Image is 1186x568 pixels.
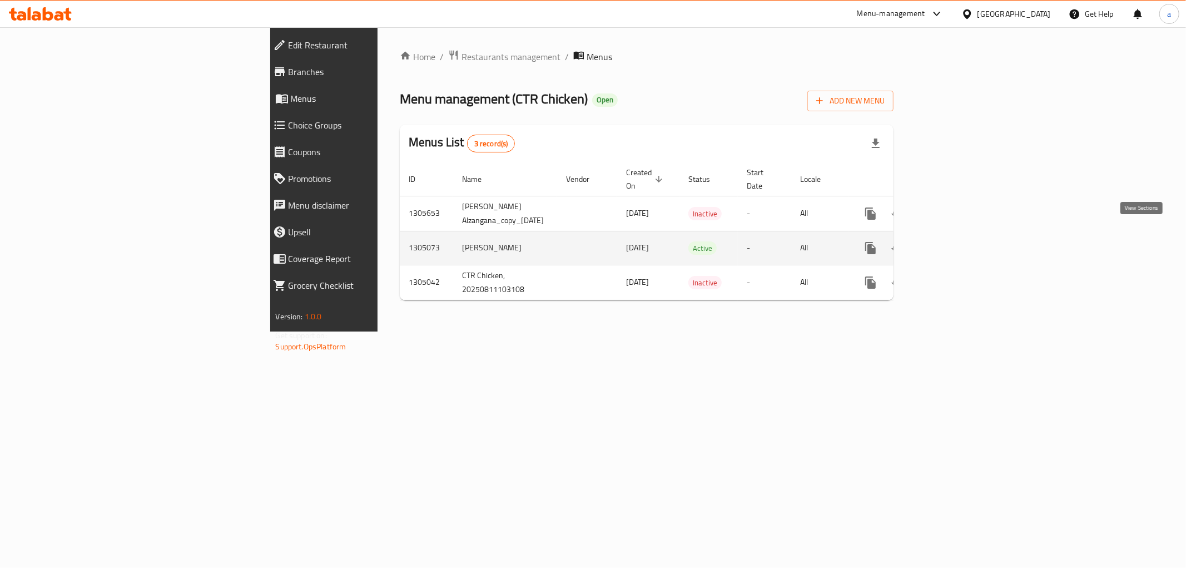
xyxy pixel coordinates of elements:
span: Menus [587,50,612,63]
span: ID [409,172,430,186]
span: Branches [289,65,459,78]
span: Inactive [688,208,722,220]
span: Grocery Checklist [289,279,459,292]
a: Promotions [264,165,468,192]
span: Version: [276,309,303,324]
div: Open [592,93,618,107]
a: Menu disclaimer [264,192,468,219]
td: - [738,265,791,300]
div: Export file [862,130,889,157]
span: Open [592,95,618,105]
a: Grocery Checklist [264,272,468,299]
span: Upsell [289,225,459,239]
a: Coverage Report [264,245,468,272]
span: Edit Restaurant [289,38,459,52]
span: Start Date [747,166,778,192]
button: more [857,200,884,227]
a: Edit Restaurant [264,32,468,58]
a: Support.OpsPlatform [276,339,346,354]
span: Restaurants management [462,50,560,63]
span: a [1167,8,1171,20]
button: more [857,235,884,261]
span: Coupons [289,145,459,159]
span: Coverage Report [289,252,459,265]
a: Coupons [264,139,468,165]
span: Choice Groups [289,118,459,132]
span: Inactive [688,276,722,289]
span: [DATE] [626,240,649,255]
span: 1.0.0 [305,309,322,324]
nav: breadcrumb [400,50,894,64]
th: Actions [848,162,973,196]
div: Total records count [467,135,515,152]
span: Name [462,172,496,186]
span: Menus [291,92,459,105]
button: Change Status [884,200,911,227]
td: All [791,196,848,231]
span: Menu disclaimer [289,199,459,212]
td: [PERSON_NAME] Alzangana_copy_[DATE] [453,196,557,231]
a: Upsell [264,219,468,245]
td: CTR Chicken, 20250811103108 [453,265,557,300]
span: Active [688,242,717,255]
span: Status [688,172,724,186]
div: Active [688,241,717,255]
span: 3 record(s) [468,139,515,149]
td: [PERSON_NAME] [453,231,557,265]
table: enhanced table [400,162,973,300]
td: - [738,196,791,231]
a: Branches [264,58,468,85]
td: All [791,231,848,265]
div: Menu-management [857,7,925,21]
li: / [565,50,569,63]
button: Change Status [884,269,911,296]
a: Restaurants management [448,50,560,64]
div: [GEOGRAPHIC_DATA] [977,8,1051,20]
button: Add New Menu [807,91,894,111]
td: - [738,231,791,265]
span: Promotions [289,172,459,185]
button: more [857,269,884,296]
a: Menus [264,85,468,112]
span: Get support on: [276,328,327,343]
span: [DATE] [626,206,649,220]
span: Created On [626,166,666,192]
span: [DATE] [626,275,649,289]
h2: Menus List [409,134,515,152]
a: Choice Groups [264,112,468,139]
span: Locale [800,172,835,186]
span: Add New Menu [816,94,885,108]
span: Menu management ( CTR Chicken ) [400,86,588,111]
span: Vendor [566,172,604,186]
button: Change Status [884,235,911,261]
td: All [791,265,848,300]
